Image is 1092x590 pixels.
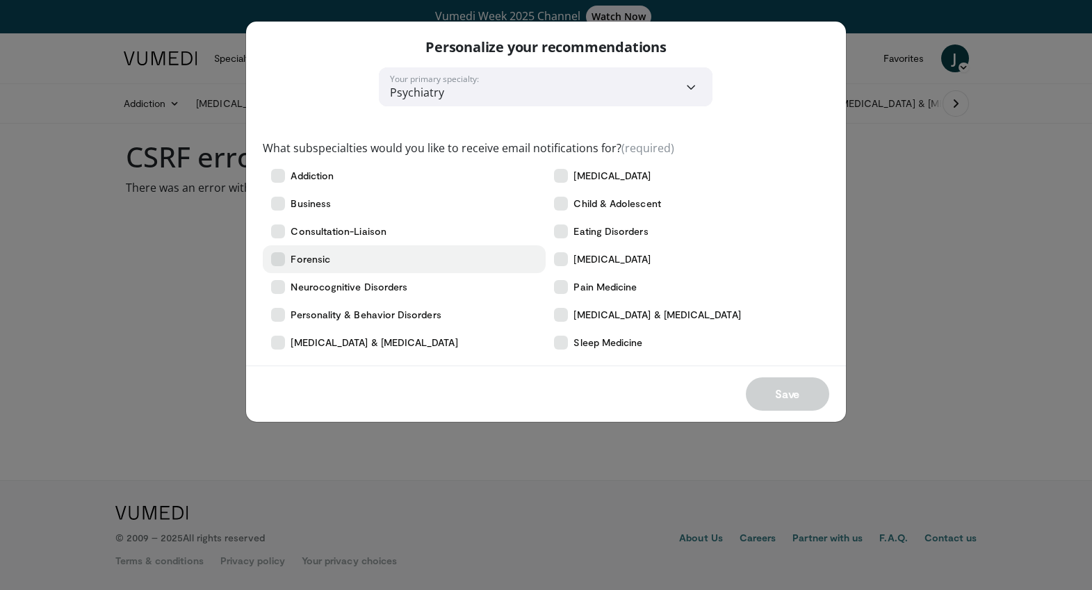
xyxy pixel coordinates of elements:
span: Neurocognitive Disorders [291,280,407,294]
span: Eating Disorders [573,224,648,238]
p: Personalize your recommendations [425,38,667,56]
span: Child & Adolescent [573,197,660,211]
span: [MEDICAL_DATA] & [MEDICAL_DATA] [291,336,457,350]
span: Business [291,197,331,211]
span: (required) [621,140,674,156]
span: [MEDICAL_DATA] [573,252,651,266]
span: Forensic [291,252,330,266]
label: What subspecialties would you like to receive email notifications for? [263,140,674,156]
span: Personality & Behavior Disorders [291,308,441,322]
span: Consultation-Liaison [291,224,386,238]
span: Pain Medicine [573,280,637,294]
span: [MEDICAL_DATA] [573,169,651,183]
span: [MEDICAL_DATA] & [MEDICAL_DATA] [573,308,740,322]
span: Addiction [291,169,334,183]
span: Sleep Medicine [573,336,642,350]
